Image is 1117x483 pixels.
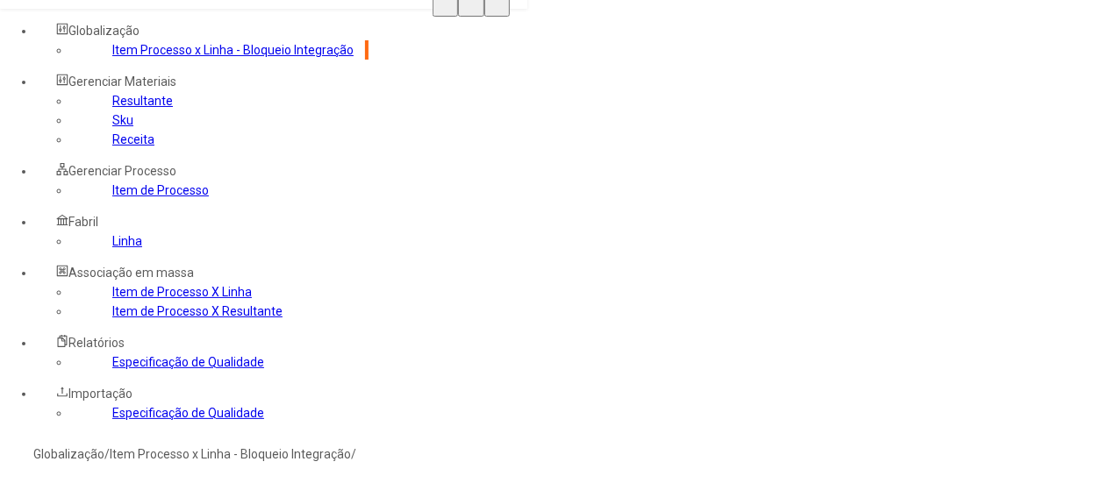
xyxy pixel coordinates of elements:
span: Gerenciar Materiais [68,75,176,89]
a: Item de Processo [112,183,209,197]
a: Item Processo x Linha - Bloqueio Integração [110,447,351,461]
nz-breadcrumb-separator: / [104,447,110,461]
a: Resultante [112,94,173,108]
a: Globalização [33,447,104,461]
span: Relatórios [68,336,125,350]
span: Associação em massa [68,266,194,280]
a: Especificação de Qualidade [112,355,264,369]
a: Item de Processo X Linha [112,285,252,299]
a: Linha [112,234,142,248]
a: Item Processo x Linha - Bloqueio Integração [112,43,354,57]
a: Especificação de Qualidade [112,406,264,420]
span: Importação [68,387,132,401]
a: Item de Processo X Resultante [112,304,283,318]
span: Globalização [68,24,140,38]
nz-breadcrumb-separator: / [351,447,356,461]
a: Sku [112,113,133,127]
span: Fabril [68,215,98,229]
a: Receita [112,132,154,146]
span: Gerenciar Processo [68,164,176,178]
